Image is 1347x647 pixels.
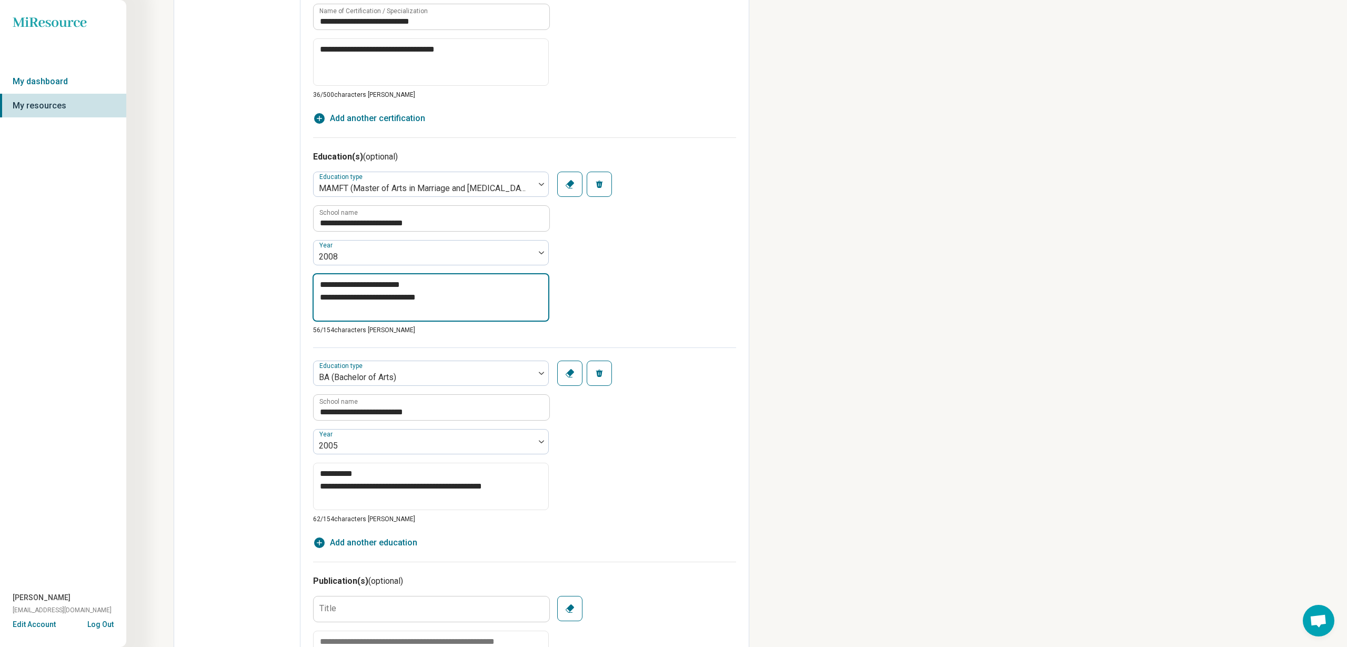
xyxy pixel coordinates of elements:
[319,8,428,14] label: Name of Certification / Specialization
[1303,605,1334,636] div: Open chat
[13,619,56,630] button: Edit Account
[319,173,365,181] label: Education type
[319,431,335,438] label: Year
[319,362,365,370] label: Education type
[319,242,335,249] label: Year
[87,619,114,628] button: Log Out
[319,210,358,216] label: School name
[313,514,549,524] p: 62/ 154 characters [PERSON_NAME]
[313,151,736,163] h3: Education(s)
[313,536,417,549] button: Add another education
[363,152,398,162] span: (optional)
[313,112,425,125] button: Add another certification
[319,399,358,405] label: School name
[319,604,336,613] label: Title
[13,605,112,615] span: [EMAIL_ADDRESS][DOMAIN_NAME]
[368,576,403,586] span: (optional)
[313,90,549,99] p: 36/ 500 characters [PERSON_NAME]
[13,592,71,603] span: [PERSON_NAME]
[313,325,549,335] p: 56/ 154 characters [PERSON_NAME]
[313,575,736,588] h3: Publication(s)
[330,112,425,125] span: Add another certification
[330,536,417,549] span: Add another education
